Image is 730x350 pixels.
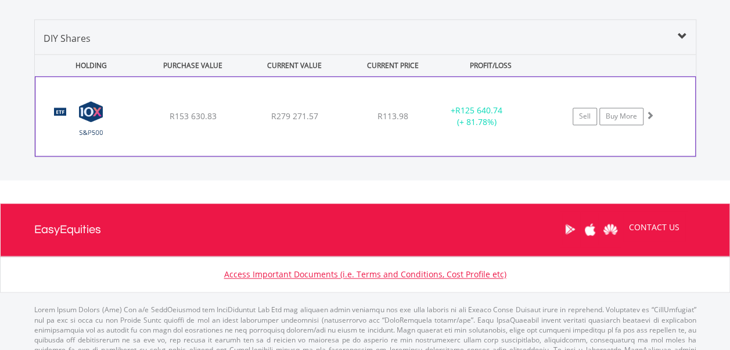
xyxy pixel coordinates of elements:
a: Apple [580,211,600,247]
a: Google Play [560,211,580,247]
span: R125 640.74 [455,105,502,116]
a: Buy More [599,108,643,125]
div: + (+ 81.78%) [433,105,520,128]
span: R279 271.57 [271,110,318,122]
a: Huawei [600,211,621,247]
span: R153 630.83 [169,110,216,122]
a: CONTACT US [621,211,688,244]
span: R113.98 [377,110,408,122]
div: PURCHASE VALUE [143,55,243,76]
img: TFSA.CSP500.png [41,91,141,153]
a: EasyEquities [34,203,101,256]
div: PROFIT/LOSS [441,55,541,76]
span: DIY Shares [44,32,91,45]
div: HOLDING [35,55,141,76]
a: Sell [573,108,597,125]
div: CURRENT PRICE [346,55,438,76]
a: Access Important Documents (i.e. Terms and Conditions, Cost Profile etc) [224,269,506,280]
div: CURRENT VALUE [245,55,344,76]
